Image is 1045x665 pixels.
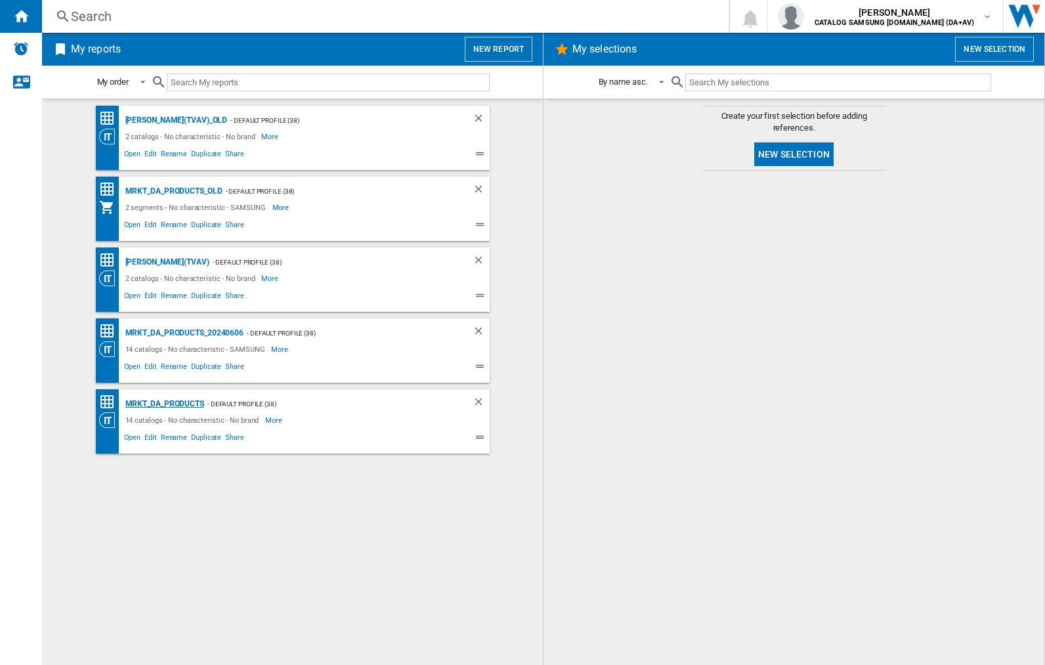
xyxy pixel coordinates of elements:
[159,290,189,305] span: Rename
[159,360,189,376] span: Rename
[955,37,1034,62] button: New selection
[159,219,189,234] span: Rename
[473,183,490,200] div: Delete
[702,110,886,134] span: Create your first selection before adding references.
[99,129,122,144] div: Category View
[122,183,223,200] div: MRKT_DA_PRODUCTS_OLD
[122,219,143,234] span: Open
[122,200,272,215] div: 2 segments - No characteristic - SAMSUNG
[223,431,246,447] span: Share
[778,3,804,30] img: profile.jpg
[122,360,143,376] span: Open
[122,341,272,357] div: 14 catalogs - No characteristic - SAMSUNG
[223,148,246,163] span: Share
[265,412,284,428] span: More
[142,431,159,447] span: Edit
[13,41,29,56] img: alerts-logo.svg
[754,142,834,166] button: New selection
[99,181,122,198] div: Price Matrix
[261,129,280,144] span: More
[261,270,280,286] span: More
[473,325,490,341] div: Delete
[142,290,159,305] span: Edit
[223,183,446,200] div: - Default profile (38)
[122,412,266,428] div: 14 catalogs - No characteristic - No brand
[122,129,262,144] div: 2 catalogs - No characteristic - No brand
[122,431,143,447] span: Open
[189,290,223,305] span: Duplicate
[209,254,446,270] div: - Default profile (38)
[122,325,244,341] div: MRKT_DA_PRODUCTS_20240606
[570,37,639,62] h2: My selections
[272,200,291,215] span: More
[99,394,122,410] div: Price Matrix
[71,7,694,26] div: Search
[122,112,228,129] div: [PERSON_NAME](TVAV)_old
[223,290,246,305] span: Share
[189,360,223,376] span: Duplicate
[167,74,490,91] input: Search My reports
[99,412,122,428] div: Category View
[223,360,246,376] span: Share
[122,290,143,305] span: Open
[815,6,974,19] span: [PERSON_NAME]
[122,254,209,270] div: [PERSON_NAME](TVAV)
[465,37,532,62] button: New report
[473,396,490,412] div: Delete
[271,341,290,357] span: More
[227,112,446,129] div: - Default profile (38)
[189,219,223,234] span: Duplicate
[204,396,446,412] div: - Default profile (38)
[159,148,189,163] span: Rename
[244,325,446,341] div: - Default profile (38)
[223,219,246,234] span: Share
[189,148,223,163] span: Duplicate
[122,396,204,412] div: MRKT_DA_PRODUCTS
[122,148,143,163] span: Open
[159,431,189,447] span: Rename
[142,219,159,234] span: Edit
[685,74,991,91] input: Search My selections
[599,77,648,87] div: By name asc.
[142,360,159,376] span: Edit
[473,254,490,270] div: Delete
[473,112,490,129] div: Delete
[99,110,122,127] div: Price Matrix
[99,323,122,339] div: Price Matrix
[68,37,123,62] h2: My reports
[99,341,122,357] div: Category View
[99,200,122,215] div: My Assortment
[99,252,122,268] div: Price Matrix
[99,270,122,286] div: Category View
[815,18,974,27] b: CATALOG SAMSUNG [DOMAIN_NAME] (DA+AV)
[97,77,129,87] div: My order
[189,431,223,447] span: Duplicate
[122,270,262,286] div: 2 catalogs - No characteristic - No brand
[142,148,159,163] span: Edit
